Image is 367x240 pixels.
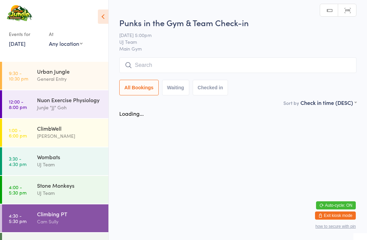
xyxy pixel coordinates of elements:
[9,127,27,138] time: 1:00 - 6:00 pm
[2,147,108,175] a: 3:30 -4:30 pmWombatsUJ Team
[37,125,103,132] div: ClimbWell
[7,5,32,22] img: Urban Jungle Indoor Rock Climbing
[2,90,108,118] a: 12:00 -8:00 pmNuon Exercise PhysiologyJunjie "JJ" Goh
[37,104,103,111] div: Junjie "JJ" Goh
[9,184,27,195] time: 4:00 - 5:30 pm
[119,38,346,45] span: UJ Team
[37,218,103,225] div: Cam Sully
[9,213,27,224] time: 4:30 - 5:30 pm
[49,29,83,40] div: At
[119,45,356,52] span: Main Gym
[37,75,103,83] div: General Entry
[37,132,103,140] div: [PERSON_NAME]
[119,32,346,38] span: [DATE] 5:00pm
[49,40,83,47] div: Any location
[37,189,103,197] div: UJ Team
[119,80,159,95] button: All Bookings
[193,80,228,95] button: Checked in
[37,161,103,168] div: UJ Team
[37,182,103,189] div: Stone Monkeys
[2,62,108,90] a: 9:30 -10:30 pmUrban JungleGeneral Entry
[119,110,144,117] div: Loading...
[283,99,299,106] label: Sort by
[9,99,27,110] time: 12:00 - 8:00 pm
[316,201,356,209] button: Auto-cycle: ON
[9,29,42,40] div: Events for
[37,210,103,218] div: Climbing PT
[2,119,108,147] a: 1:00 -6:00 pmClimbWell[PERSON_NAME]
[300,99,356,106] div: Check in time (DESC)
[9,156,27,167] time: 3:30 - 4:30 pm
[119,17,356,28] h2: Punks in the Gym & Team Check-in
[37,68,103,75] div: Urban Jungle
[37,153,103,161] div: Wombats
[9,40,25,47] a: [DATE]
[315,211,356,220] button: Exit kiosk mode
[162,80,189,95] button: Waiting
[2,176,108,204] a: 4:00 -5:30 pmStone MonkeysUJ Team
[37,96,103,104] div: Nuon Exercise Physiology
[119,57,356,73] input: Search
[9,70,28,81] time: 9:30 - 10:30 pm
[315,224,356,229] button: how to secure with pin
[2,204,108,232] a: 4:30 -5:30 pmClimbing PTCam Sully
